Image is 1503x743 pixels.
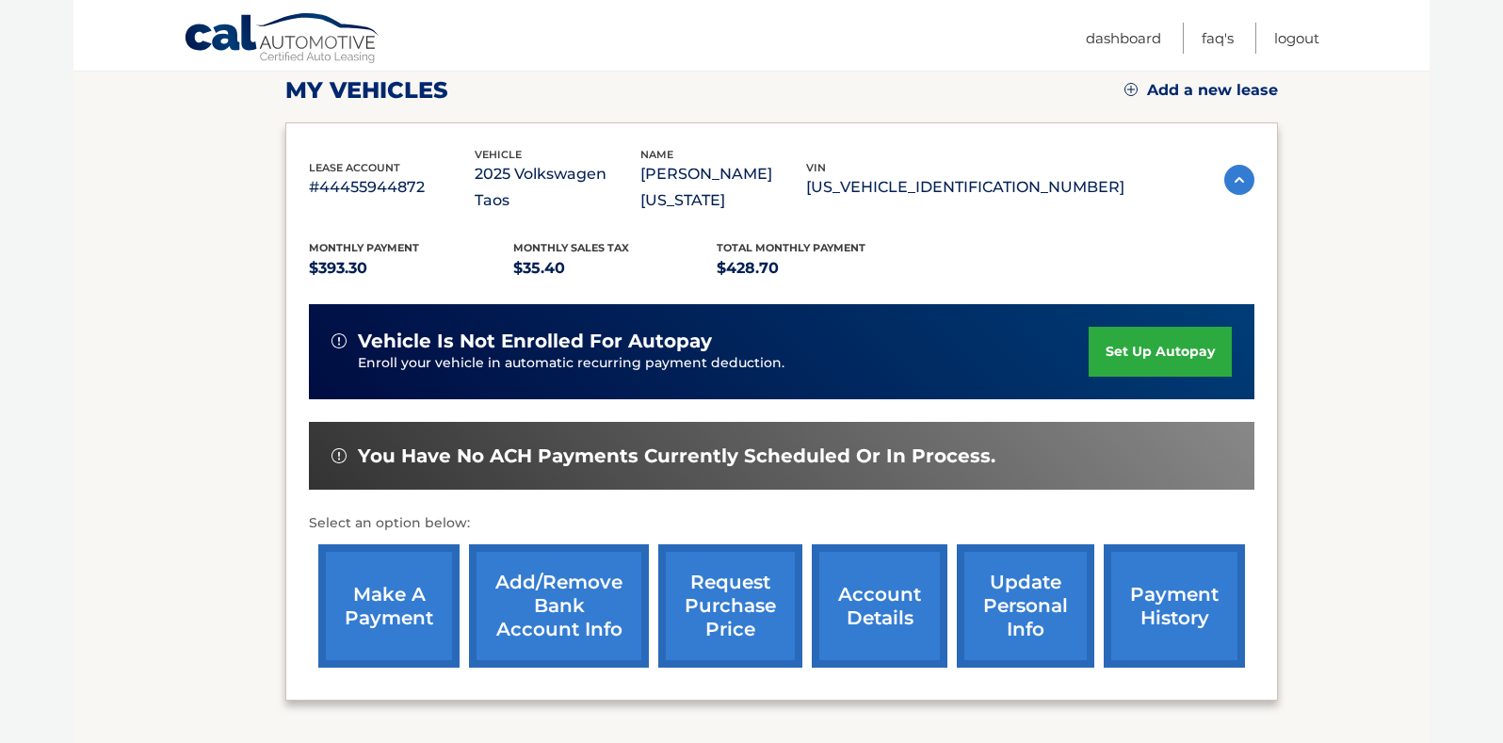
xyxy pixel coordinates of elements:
[1124,83,1138,96] img: add.svg
[717,241,865,254] span: Total Monthly Payment
[184,12,381,67] a: Cal Automotive
[318,544,460,668] a: make a payment
[358,330,712,353] span: vehicle is not enrolled for autopay
[957,544,1094,668] a: update personal info
[806,161,826,174] span: vin
[658,544,802,668] a: request purchase price
[1104,544,1245,668] a: payment history
[309,241,419,254] span: Monthly Payment
[309,512,1254,535] p: Select an option below:
[1124,81,1278,100] a: Add a new lease
[1274,23,1319,54] a: Logout
[640,161,806,214] p: [PERSON_NAME] [US_STATE]
[475,161,640,214] p: 2025 Volkswagen Taos
[475,148,522,161] span: vehicle
[1224,165,1254,195] img: accordion-active.svg
[331,448,347,463] img: alert-white.svg
[1202,23,1234,54] a: FAQ's
[812,544,947,668] a: account details
[640,148,673,161] span: name
[806,174,1124,201] p: [US_VEHICLE_IDENTIFICATION_NUMBER]
[331,333,347,348] img: alert-white.svg
[309,255,513,282] p: $393.30
[1086,23,1161,54] a: Dashboard
[285,76,448,105] h2: my vehicles
[717,255,921,282] p: $428.70
[513,241,629,254] span: Monthly sales Tax
[1089,327,1232,377] a: set up autopay
[309,161,400,174] span: lease account
[513,255,718,282] p: $35.40
[358,353,1089,374] p: Enroll your vehicle in automatic recurring payment deduction.
[358,444,995,468] span: You have no ACH payments currently scheduled or in process.
[469,544,649,668] a: Add/Remove bank account info
[309,174,475,201] p: #44455944872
